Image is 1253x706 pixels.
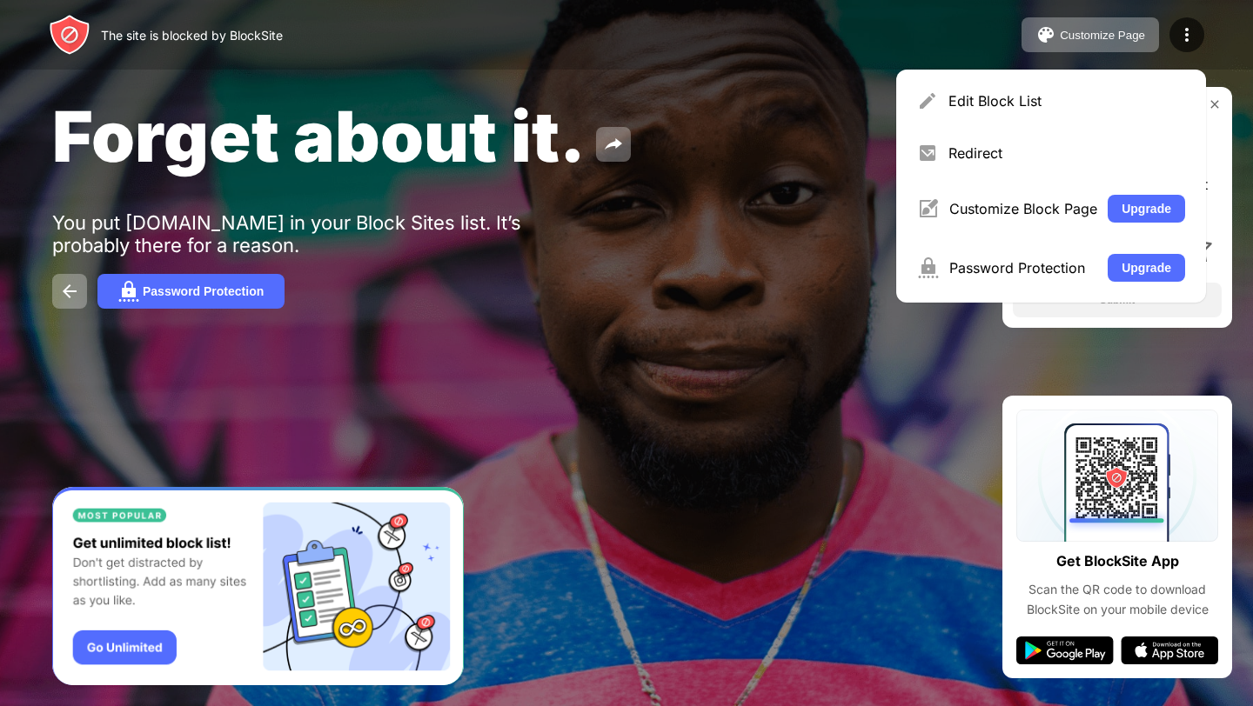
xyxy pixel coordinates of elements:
img: menu-redirect.svg [917,143,938,163]
img: password.svg [118,281,139,302]
div: Password Protection [143,284,264,298]
div: The site is blocked by BlockSite [101,28,283,43]
img: qrcode.svg [1016,410,1218,542]
img: menu-password.svg [917,257,939,278]
div: Scan the QR code to download BlockSite on your mobile device [1016,580,1218,619]
button: Customize Page [1022,17,1159,52]
div: Redirect [948,144,1185,162]
span: Forget about it. [52,94,586,178]
img: pallet.svg [1035,24,1056,45]
div: Password Protection [949,259,1097,276]
img: app-store.svg [1121,636,1218,664]
iframe: Banner [52,487,464,686]
img: menu-pencil.svg [917,90,938,111]
img: rate-us-close.svg [1208,97,1222,111]
button: Upgrade [1108,254,1185,282]
div: You put [DOMAIN_NAME] in your Block Sites list. It’s probably there for a reason. [52,211,590,256]
div: Customize Page [1060,29,1145,42]
img: menu-icon.svg [1176,24,1197,45]
div: Edit Block List [948,92,1185,110]
img: back.svg [59,281,80,302]
div: Customize Block Page [949,200,1097,217]
img: menu-customize.svg [917,198,939,219]
img: header-logo.svg [49,14,90,56]
div: Get BlockSite App [1056,549,1179,574]
button: Upgrade [1108,195,1185,223]
button: Password Protection [97,274,285,309]
img: google-play.svg [1016,636,1114,664]
img: share.svg [603,134,624,155]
